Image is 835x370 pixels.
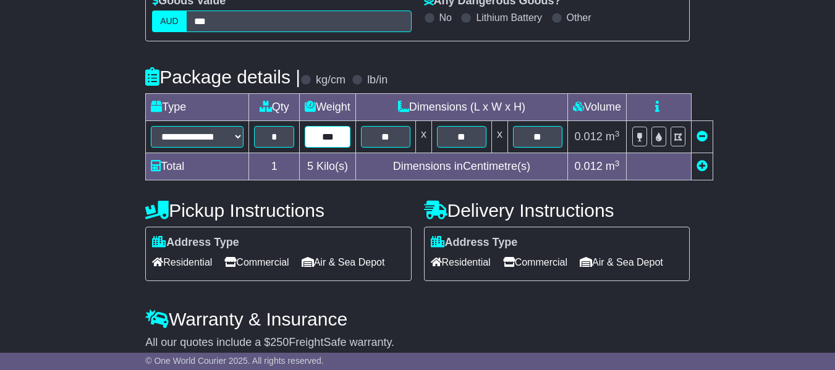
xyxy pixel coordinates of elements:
[355,153,567,180] td: Dimensions in Centimetre(s)
[152,253,212,272] span: Residential
[415,121,431,153] td: x
[249,153,300,180] td: 1
[606,130,620,143] span: m
[431,236,518,250] label: Address Type
[367,74,388,87] label: lb/in
[224,253,289,272] span: Commercial
[615,159,620,168] sup: 3
[152,11,187,32] label: AUD
[606,160,620,172] span: m
[145,67,300,87] h4: Package details |
[145,200,411,221] h4: Pickup Instructions
[145,356,324,366] span: © One World Courier 2025. All rights reserved.
[307,160,313,172] span: 5
[476,12,542,23] label: Lithium Battery
[146,153,249,180] td: Total
[270,336,289,348] span: 250
[146,94,249,121] td: Type
[567,94,626,121] td: Volume
[567,12,591,23] label: Other
[300,94,356,121] td: Weight
[503,253,567,272] span: Commercial
[491,121,507,153] td: x
[145,309,690,329] h4: Warranty & Insurance
[615,129,620,138] sup: 3
[431,253,491,272] span: Residential
[300,153,356,180] td: Kilo(s)
[302,253,385,272] span: Air & Sea Depot
[424,200,690,221] h4: Delivery Instructions
[249,94,300,121] td: Qty
[145,336,690,350] div: All our quotes include a $ FreightSafe warranty.
[152,236,239,250] label: Address Type
[580,253,663,272] span: Air & Sea Depot
[439,12,452,23] label: No
[575,160,603,172] span: 0.012
[316,74,345,87] label: kg/cm
[575,130,603,143] span: 0.012
[697,160,708,172] a: Add new item
[355,94,567,121] td: Dimensions (L x W x H)
[697,130,708,143] a: Remove this item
